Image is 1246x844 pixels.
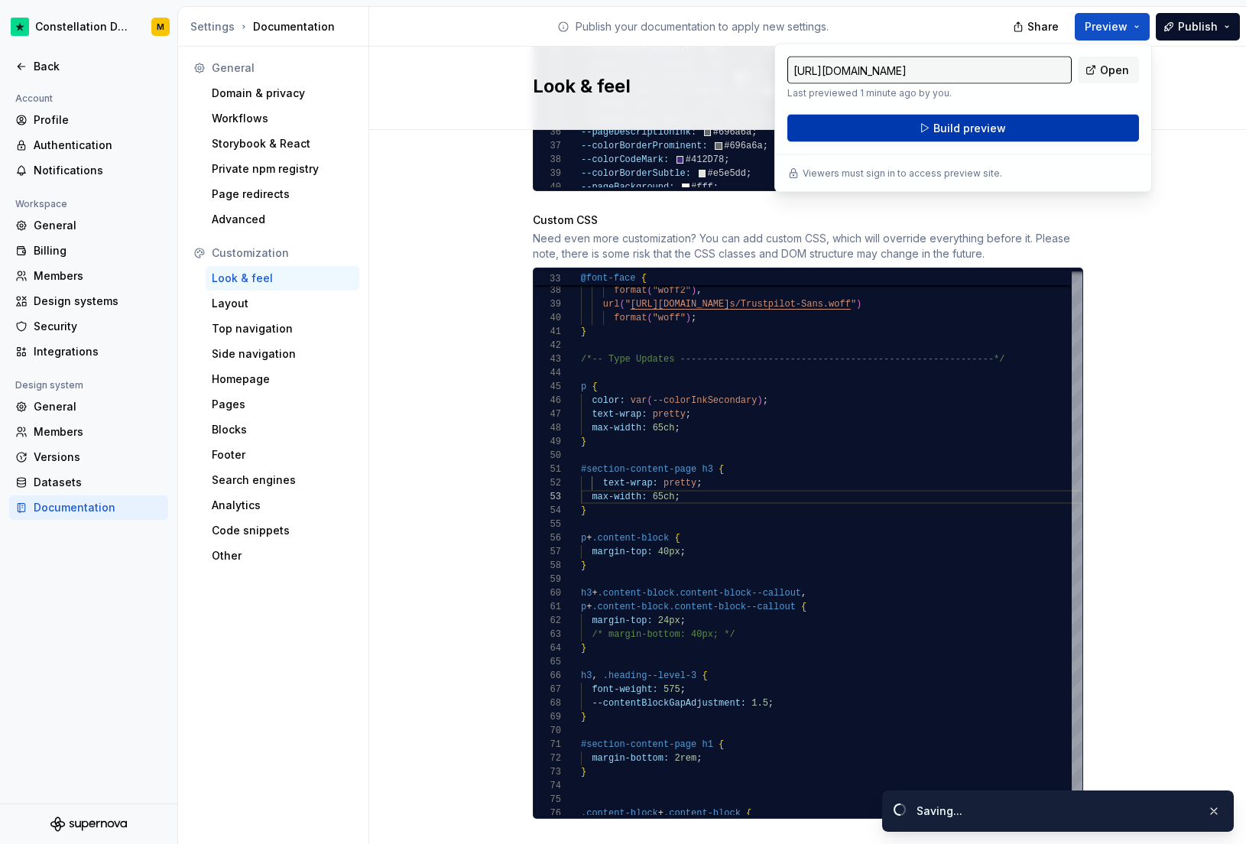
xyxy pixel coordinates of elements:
[534,380,561,394] div: 45
[534,325,561,339] div: 41
[190,19,362,34] div: Documentation
[534,586,561,600] div: 60
[206,518,359,543] a: Code snippets
[206,493,359,518] a: Analytics
[9,264,168,288] a: Members
[534,284,561,297] div: 38
[581,381,586,392] span: p
[641,273,647,284] span: {
[614,313,647,323] span: format
[34,243,162,258] div: Billing
[157,21,164,33] div: M
[534,807,561,820] div: 76
[206,316,359,341] a: Top navigation
[9,445,168,469] a: Versions
[702,670,707,681] span: {
[581,168,691,179] span: --colorBorderSubtle:
[657,615,680,626] span: 24px
[719,464,724,475] span: {
[34,399,162,414] div: General
[602,299,619,310] span: url
[581,464,696,475] span: #section-content-page
[212,245,353,261] div: Customization
[533,213,1083,228] div: Custom CSS
[212,422,353,437] div: Blocks
[9,470,168,495] a: Datasets
[9,213,168,238] a: General
[9,376,89,394] div: Design system
[691,313,696,323] span: ;
[581,588,592,599] span: h3
[534,518,561,531] div: 55
[592,629,735,640] span: /* margin-bottom: 40px; */
[1027,19,1059,34] span: Share
[592,615,652,626] span: margin-top:
[206,207,359,232] a: Advanced
[680,684,685,695] span: ;
[592,684,657,695] span: font-weight:
[206,131,359,156] a: Storybook & React
[674,753,696,764] span: 2rem
[592,533,669,544] span: .content-block
[206,182,359,206] a: Page redirects
[581,808,658,819] span: .content-block
[9,54,168,79] a: Back
[581,127,696,138] span: --pageDescriptionInk:
[581,141,708,151] span: --colorBorderProminent:
[206,342,359,366] a: Side navigation
[592,423,647,433] span: max-width:
[534,394,561,407] div: 46
[696,753,702,764] span: ;
[534,421,561,435] div: 48
[9,133,168,157] a: Authentication
[647,313,652,323] span: (
[534,751,561,765] div: 72
[534,545,561,559] div: 57
[190,19,235,34] div: Settings
[34,112,162,128] div: Profile
[581,602,586,612] span: p
[34,294,162,309] div: Design systems
[206,367,359,391] a: Homepage
[680,547,685,557] span: ;
[586,533,592,544] span: +
[647,395,652,406] span: (
[801,588,806,599] span: ,
[630,395,647,406] span: var
[534,641,561,655] div: 64
[212,111,353,126] div: Workflows
[534,504,561,518] div: 54
[533,231,1083,261] div: Need even more customization? You can add custom CSS, which will override everything before it. P...
[664,478,696,489] span: pretty
[212,472,353,488] div: Search engines
[702,739,712,750] span: h1
[212,346,353,362] div: Side navigation
[206,157,359,181] a: Private npm registry
[602,478,657,489] span: text-wrap:
[212,136,353,151] div: Storybook & React
[592,670,597,681] span: ,
[581,154,669,165] span: --colorCodeMark:
[933,121,1006,136] span: Build preview
[647,285,652,296] span: (
[586,602,592,612] span: +
[534,531,561,545] div: 56
[685,154,723,165] span: #412D78
[762,395,767,406] span: ;
[534,779,561,793] div: 74
[212,321,353,336] div: Top navigation
[534,339,561,352] div: 42
[212,397,353,412] div: Pages
[534,724,561,738] div: 70
[212,523,353,538] div: Code snippets
[729,299,850,310] span: s/Trustpilot-Sans.woff
[581,354,856,365] span: /*-- Type Updates --------------------------------
[534,153,561,167] div: 38
[696,478,702,489] span: ;
[625,299,630,310] span: "
[746,168,751,179] span: ;
[206,468,359,492] a: Search engines
[685,409,690,420] span: ;
[652,313,685,323] span: "woff"
[1178,19,1218,34] span: Publish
